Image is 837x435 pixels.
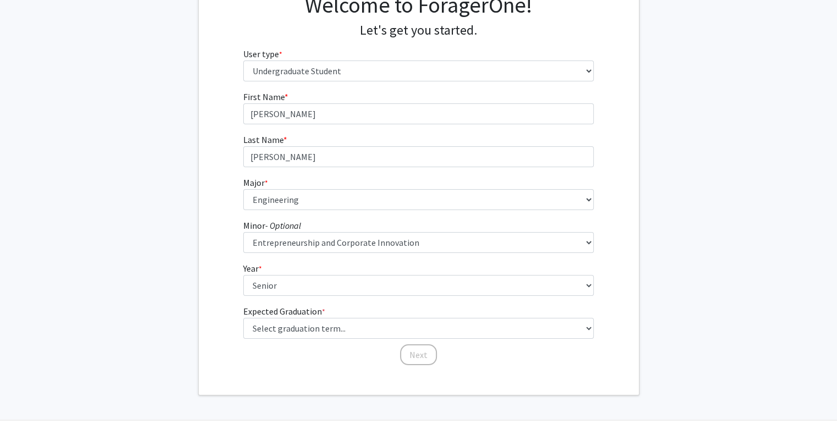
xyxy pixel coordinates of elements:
label: Minor [243,219,301,232]
label: Expected Graduation [243,305,325,318]
iframe: Chat [8,386,47,427]
label: Year [243,262,262,275]
button: Next [400,344,437,365]
label: User type [243,47,282,60]
span: First Name [243,91,285,102]
span: Last Name [243,134,283,145]
label: Major [243,176,268,189]
h4: Let's get you started. [243,23,594,38]
i: - Optional [265,220,301,231]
